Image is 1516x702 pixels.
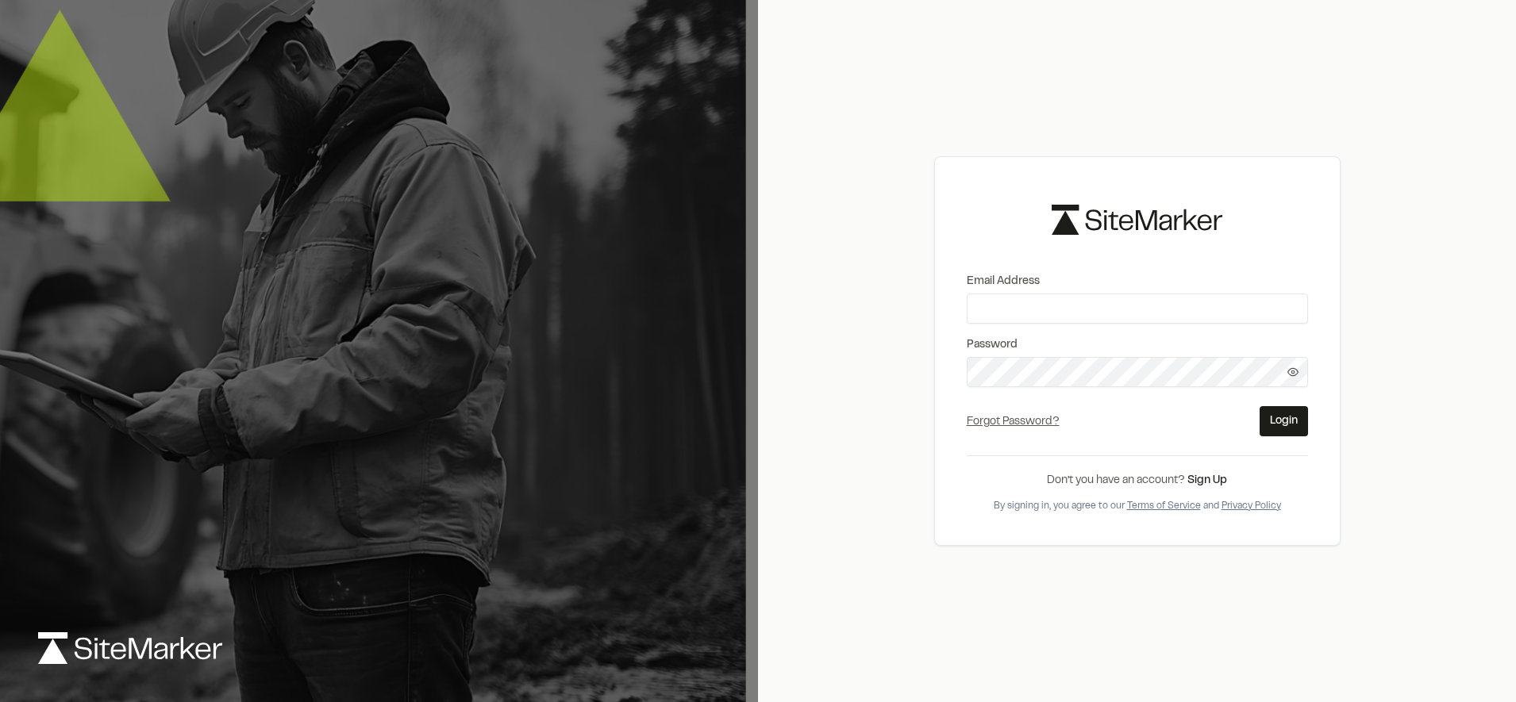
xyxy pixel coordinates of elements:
[1260,406,1308,436] button: Login
[38,632,222,664] img: logo-white-rebrand.svg
[967,336,1308,354] label: Password
[1222,499,1281,513] button: Privacy Policy
[967,499,1308,513] div: By signing in, you agree to our and
[967,472,1308,489] div: Don’t you have an account?
[967,417,1060,427] a: Forgot Password?
[1127,499,1201,513] button: Terms of Service
[1052,205,1222,234] img: logo-black-rebrand.svg
[1187,476,1227,485] a: Sign Up
[967,273,1308,290] label: Email Address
